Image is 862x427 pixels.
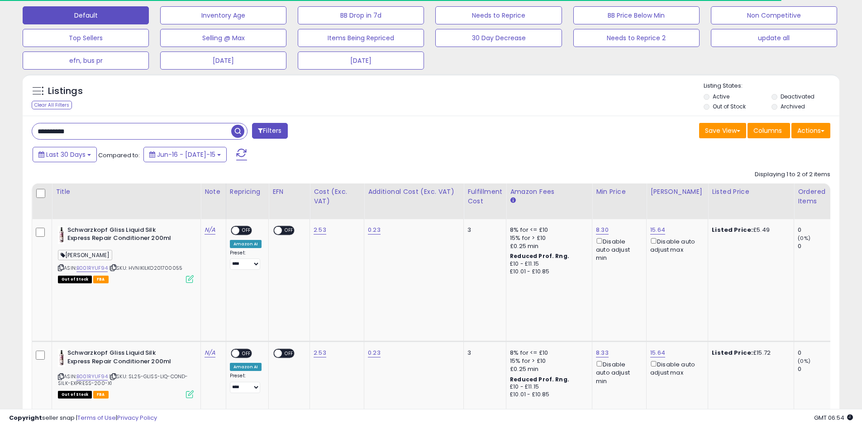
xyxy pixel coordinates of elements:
[98,151,140,160] span: Compared to:
[596,359,639,385] div: Disable auto adjust min
[9,414,157,422] div: seller snap | |
[510,252,569,260] b: Reduced Prof. Rng.
[298,6,424,24] button: BB Drop in 7d
[9,413,42,422] strong: Copyright
[712,348,753,357] b: Listed Price:
[798,235,810,242] small: (0%)
[143,147,227,162] button: Jun-16 - [DATE]-15
[282,350,296,357] span: OFF
[298,29,424,47] button: Items Being Repriced
[58,391,92,399] span: All listings that are currently out of stock and unavailable for purchase on Amazon
[67,226,177,245] b: Schwarzkopf Gliss Liquid Silk Express Repair Conditioner 200ml
[510,391,585,399] div: £10.01 - £10.85
[282,226,296,234] span: OFF
[230,363,262,371] div: Amazon AI
[510,349,585,357] div: 8% for <= £10
[781,93,814,100] label: Deactivated
[596,236,639,263] div: Disable auto adjust min
[596,348,609,357] a: 8.33
[510,383,585,391] div: £10 - £11.15
[46,150,86,159] span: Last 30 Days
[510,226,585,234] div: 8% for <= £10
[58,226,65,244] img: 31V9cTzw4PL._SL40_.jpg
[23,52,149,70] button: efn, bus pr
[712,349,787,357] div: £15.72
[117,413,157,422] a: Privacy Policy
[596,187,643,197] div: Min Price
[510,234,585,242] div: 15% for > £10
[76,373,108,380] a: B001RYUF94
[205,348,215,357] a: N/A
[230,187,265,197] div: Repricing
[798,187,831,206] div: Ordered Items
[712,225,753,234] b: Listed Price:
[160,6,286,24] button: Inventory Age
[48,85,83,98] h5: Listings
[712,226,787,234] div: £5.49
[798,357,810,365] small: (0%)
[56,187,197,197] div: Title
[160,29,286,47] button: Selling @ Max
[712,187,790,197] div: Listed Price
[713,103,746,110] label: Out of Stock
[713,93,729,100] label: Active
[230,250,262,270] div: Preset:
[23,6,149,24] button: Default
[33,147,97,162] button: Last 30 Days
[205,225,215,235] a: N/A
[314,187,360,206] div: Cost (Exc. VAT)
[755,170,830,179] div: Displaying 1 to 2 of 2 items
[798,226,834,234] div: 0
[32,101,72,109] div: Clear All Filters
[23,29,149,47] button: Top Sellers
[814,413,853,422] span: 2025-08-15 06:54 GMT
[510,242,585,250] div: £0.25 min
[314,348,326,357] a: 2.53
[467,349,499,357] div: 3
[93,391,109,399] span: FBA
[699,123,746,138] button: Save View
[368,187,460,197] div: Additional Cost (Exc. VAT)
[791,123,830,138] button: Actions
[573,6,700,24] button: BB Price Below Min
[205,187,222,197] div: Note
[435,29,562,47] button: 30 Day Decrease
[753,126,782,135] span: Columns
[510,357,585,365] div: 15% for > £10
[67,349,177,368] b: Schwarzkopf Gliss Liquid Silk Express Repair Conditioner 200ml
[510,260,585,268] div: £10 - £11.15
[93,276,109,283] span: FBA
[239,350,254,357] span: OFF
[711,6,837,24] button: Non Competitive
[77,413,116,422] a: Terms of Use
[510,187,588,197] div: Amazon Fees
[596,225,609,235] a: 8.30
[58,226,194,282] div: ASIN:
[252,123,287,139] button: Filters
[798,365,834,373] div: 0
[650,359,701,377] div: Disable auto adjust max
[704,82,839,90] p: Listing States:
[157,150,215,159] span: Jun-16 - [DATE]-15
[573,29,700,47] button: Needs to Reprice 2
[230,240,262,248] div: Amazon AI
[510,375,569,383] b: Reduced Prof. Rng.
[109,264,182,272] span: | SKU: HVNIKILKO201700055
[798,242,834,250] div: 0
[435,6,562,24] button: Needs to Reprice
[510,268,585,276] div: £10.01 - £10.85
[650,348,665,357] a: 15.64
[160,52,286,70] button: [DATE]
[510,197,515,205] small: Amazon Fees.
[76,264,108,272] a: B001RYUF94
[58,373,188,386] span: | SKU: SL25-GLISS-LIQ-COND-SILK-EXPRESS-200-X1
[314,225,326,235] a: 2.53
[368,225,381,235] a: 0.23
[781,103,805,110] label: Archived
[230,373,262,393] div: Preset:
[272,187,306,197] div: EFN
[798,349,834,357] div: 0
[58,349,65,367] img: 31V9cTzw4PL._SL40_.jpg
[650,187,704,197] div: [PERSON_NAME]
[239,226,254,234] span: OFF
